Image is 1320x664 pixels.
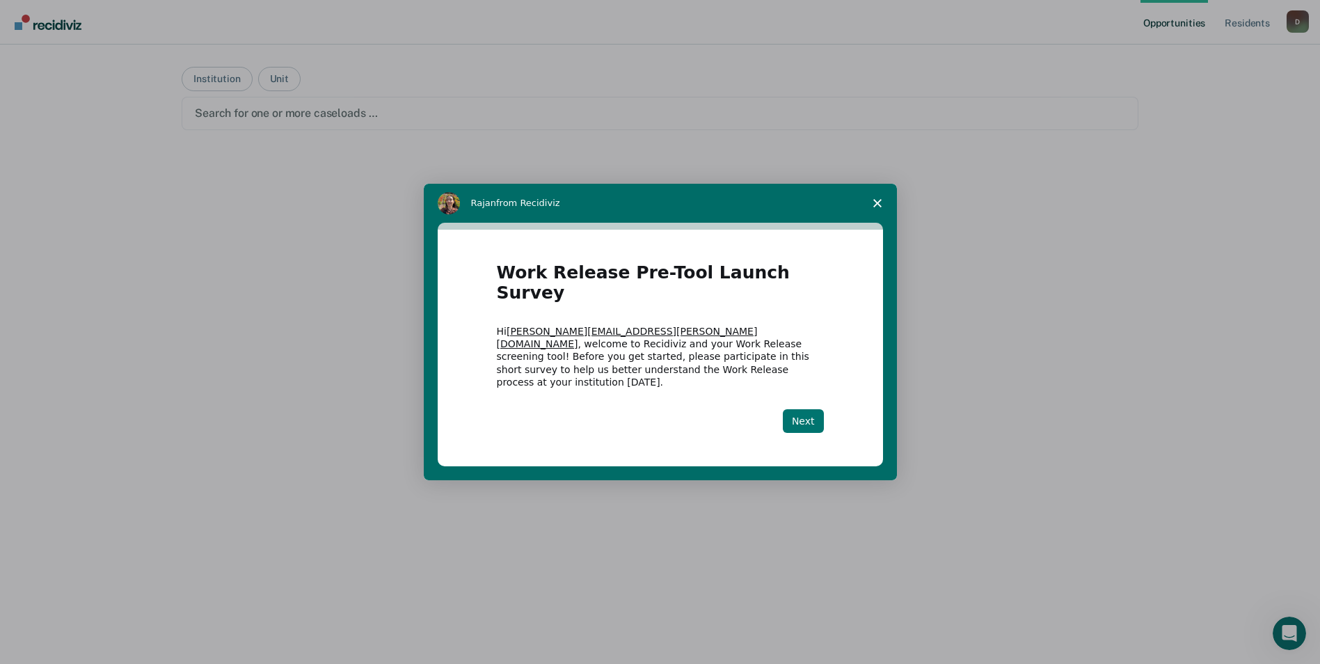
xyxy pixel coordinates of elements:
[858,184,897,223] span: Close survey
[497,263,824,311] h1: Work Release Pre-Tool Launch Survey
[497,325,824,388] div: Hi , welcome to Recidiviz and your Work Release screening tool! Before you get started, please pa...
[438,192,460,214] img: Profile image for Rajan
[783,409,824,433] button: Next
[496,198,560,208] span: from Recidiviz
[471,198,497,208] span: Rajan
[497,326,758,349] a: [PERSON_NAME][EMAIL_ADDRESS][PERSON_NAME][DOMAIN_NAME]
